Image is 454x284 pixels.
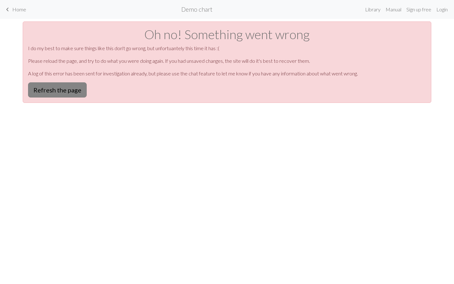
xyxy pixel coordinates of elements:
span: Home [12,6,26,12]
a: Library [363,3,383,16]
span: keyboard_arrow_left [4,5,11,14]
h2: Demo chart [181,6,212,13]
a: Manual [383,3,404,16]
p: A log of this error has been sent for investigation already, but please use the chat feature to l... [28,70,426,77]
h1: Oh no! Something went wrong [28,27,426,42]
button: Refresh the page [28,82,87,98]
p: I do my best to make sure things like this don't go wrong, but unfortuantely this time it has :( [28,44,426,52]
a: Sign up free [404,3,434,16]
p: Please reload the page, and try to do what you were doing again. If you had unsaved changes, the ... [28,57,426,65]
a: Home [4,4,26,15]
a: Login [434,3,450,16]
